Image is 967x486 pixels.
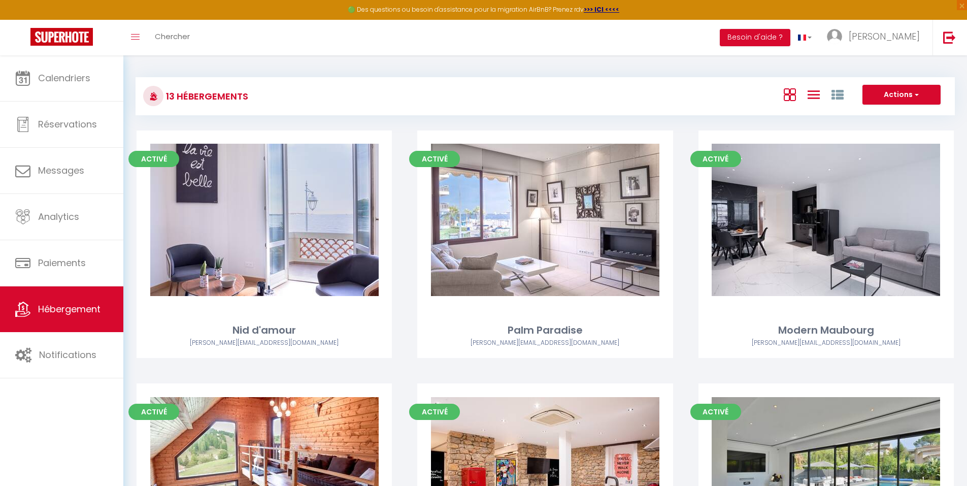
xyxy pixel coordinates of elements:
span: Activé [128,151,179,167]
span: Paiements [38,256,86,269]
span: Hébergement [38,303,101,315]
span: Activé [409,151,460,167]
h3: 13 Hébergements [163,85,248,108]
span: Chercher [155,31,190,42]
span: Calendriers [38,72,90,84]
span: Activé [690,404,741,420]
a: Vue par Groupe [831,86,844,103]
a: ... [PERSON_NAME] [819,20,932,55]
span: Activé [128,404,179,420]
span: Activé [409,404,460,420]
div: Palm Paradise [417,322,673,338]
div: Airbnb [137,338,392,348]
div: Nid d'amour [137,322,392,338]
span: Réservations [38,118,97,131]
span: [PERSON_NAME] [849,30,920,43]
span: Activé [690,151,741,167]
a: >>> ICI <<<< [584,5,619,14]
a: Chercher [147,20,197,55]
img: logout [943,31,956,44]
span: Analytics [38,210,79,223]
div: Airbnb [417,338,673,348]
a: Vue en Box [784,86,796,103]
img: ... [827,29,842,44]
div: Airbnb [698,338,954,348]
button: Actions [862,85,941,105]
span: Messages [38,164,84,177]
div: Modern Maubourg [698,322,954,338]
button: Besoin d'aide ? [720,29,790,46]
span: Notifications [39,348,96,361]
img: Super Booking [30,28,93,46]
a: Vue en Liste [808,86,820,103]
